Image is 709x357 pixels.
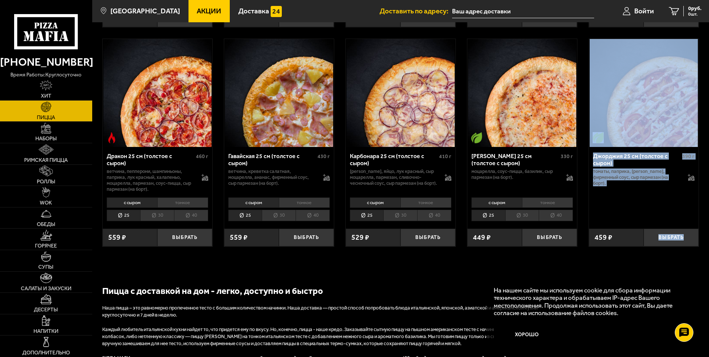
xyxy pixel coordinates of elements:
li: тонкое [157,197,208,208]
li: тонкое [522,197,573,208]
p: моцарелла, соус-пицца, базилик, сыр пармезан (на борт). [471,168,559,180]
span: 330 г [561,153,573,160]
div: [PERSON_NAME] 25 см (толстое с сыром) [471,153,559,167]
li: с сыром [350,197,400,208]
button: Хорошо [494,324,560,346]
span: 449 ₽ [473,234,491,241]
img: Карбонара 25 см (толстое с сыром) [347,39,455,147]
p: На нашем сайте мы используем cookie для сбора информации технического характера и обрабатываем IP... [494,286,687,317]
img: Джорджия 25 см (толстое с сыром) [590,39,698,147]
img: Маргарита 25 см (толстое с сыром) [468,39,576,147]
a: Острое блюдоДракон 25 см (толстое с сыром) [103,39,212,147]
span: Пицца [37,115,55,120]
span: 559 ₽ [230,234,248,241]
div: Джорджия 25 см (толстое с сыром) [593,153,680,167]
span: 410 г [439,153,451,160]
span: Салаты и закуски [21,286,71,291]
img: Дракон 25 см (толстое с сыром) [103,39,212,147]
p: ветчина, пепперони, шампиньоны, паприка, лук красный, халапеньо, моцарелла, пармезан, соус-пицца,... [107,168,194,192]
li: 25 [350,210,384,221]
span: Римская пицца [24,158,68,163]
img: Вегетарианское блюдо [471,132,482,143]
img: Гавайская 25 см (толстое с сыром) [225,39,333,147]
span: Наборы [35,136,57,141]
p: ветчина, креветка салатная, моцарелла, ананас, фирменный соус, сыр пармезан (на борт). [228,168,316,186]
span: Войти [634,7,654,14]
button: Выбрать [644,229,699,247]
span: WOK [40,200,52,206]
span: 529 ₽ [351,234,369,241]
span: Супы [38,265,54,270]
span: 559 ₽ [108,234,126,241]
span: 0 шт. [688,12,702,16]
input: Ваш адрес доставки [452,4,594,18]
img: 15daf4d41897b9f0e9f617042186c801.svg [271,6,282,17]
span: Акции [197,7,221,14]
button: Выбрать [400,229,455,247]
span: Дополнительно [22,350,70,356]
span: Напитки [33,329,58,334]
li: 30 [505,210,539,221]
p: томаты, паприка, [PERSON_NAME], фирменный соус, сыр пармезан (на борт). [593,168,681,186]
p: Наша пицца – это равномерно пропеченное тесто с большим количеством начинки. Наша доставка — прос... [102,305,548,319]
li: с сыром [228,197,279,208]
span: [GEOGRAPHIC_DATA] [110,7,180,14]
a: Вегетарианское блюдоДжорджия 25 см (толстое с сыром) [589,39,699,147]
span: 430 г [318,153,330,160]
li: с сыром [471,197,522,208]
a: Карбонара 25 см (толстое с сыром) [346,39,455,147]
a: Гавайская 25 см (толстое с сыром) [224,39,334,147]
span: 459 ₽ [594,234,612,241]
button: Выбрать [279,229,334,247]
a: Вегетарианское блюдоМаргарита 25 см (толстое с сыром) [467,39,577,147]
div: Карбонара 25 см (толстое с сыром) [350,153,437,167]
li: 25 [107,210,141,221]
li: с сыром [107,197,157,208]
li: 30 [383,210,417,221]
span: Хит [41,94,51,99]
span: 0 руб. [688,6,702,11]
p: [PERSON_NAME], яйцо, лук красный, сыр Моцарелла, пармезан, сливочно-чесночный соус, сыр пармезан ... [350,168,438,186]
li: тонкое [279,197,330,208]
img: Вегетарианское блюдо [593,132,604,143]
li: 40 [417,210,451,221]
li: 40 [296,210,330,221]
h2: Пицца с доставкой на дом - легко, доступно и быстро [102,285,548,297]
span: 390 г [682,153,695,160]
span: Десерты [34,307,58,312]
p: Каждый любитель итальянской кухни найдет то, что придется ему по вкусу. Но, конечно, пицца - наше... [102,326,548,347]
div: Гавайская 25 см (толстое с сыром) [228,153,316,167]
li: 40 [174,210,208,221]
li: 30 [140,210,174,221]
span: Обеды [37,222,55,227]
img: Острое блюдо [106,132,117,143]
span: Доставить по адресу: [380,7,452,14]
div: Дракон 25 см (толстое с сыром) [107,153,194,167]
span: Роллы [37,179,55,184]
span: Горячее [35,243,57,249]
span: 460 г [196,153,208,160]
li: 30 [262,210,296,221]
button: Выбрать [522,229,577,247]
li: 40 [539,210,573,221]
span: Доставка [238,7,269,14]
li: 25 [471,210,505,221]
li: 25 [228,210,262,221]
button: Выбрать [157,229,212,247]
li: тонкое [400,197,451,208]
